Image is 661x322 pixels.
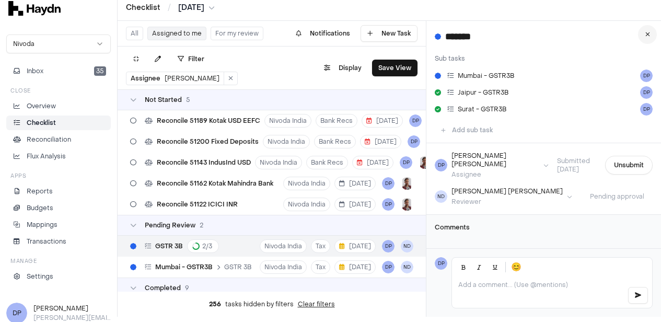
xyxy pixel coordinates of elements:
p: Budgets [27,203,53,213]
button: Unsubmit [605,156,653,175]
button: [DATE] [334,260,376,274]
button: Notifications [289,25,356,42]
a: Overview [6,99,111,113]
button: Bank Recs [316,114,357,128]
button: ND [401,240,413,252]
button: DP [382,198,395,211]
span: Inbox [27,66,43,76]
img: JP Smit [401,177,413,190]
button: [DATE] [360,135,401,148]
span: Reconcile 51122 ICICI INR [157,200,238,209]
button: Filter [171,51,211,67]
span: [DATE] [339,179,371,188]
span: Assignee [131,74,160,83]
span: 35 [94,66,106,76]
div: tasks hidden by filters [118,292,426,317]
button: [DATE] [334,198,376,211]
p: Mappings [27,220,57,229]
img: JP Smit [419,156,431,169]
div: [PERSON_NAME] [PERSON_NAME] [451,152,539,168]
span: 256 [209,300,221,308]
button: DP [382,261,395,273]
span: GSTR 3B [224,263,251,271]
label: Sub tasks [435,54,465,63]
a: Jaipur - GSTR3BDP [426,84,661,101]
button: Tax [311,239,330,253]
button: Bank Recs [306,156,348,169]
span: DP [435,159,447,171]
a: Reports [6,184,111,199]
a: Reconciliation [6,132,111,147]
span: 2 [200,221,203,229]
button: Nivoda India [263,135,310,148]
nav: breadcrumb [126,3,215,13]
span: Jaipur - GSTR3B [458,88,508,97]
button: DP [382,240,395,252]
button: Bold (Ctrl+B) [456,260,471,274]
p: Settings [27,272,53,281]
span: [DATE] [178,3,204,13]
button: Underline (Ctrl+U) [488,260,502,274]
a: Surat - GSTR3BDP [426,101,661,118]
a: Checklist [126,3,160,13]
h3: Comments [435,223,653,232]
button: Tax [311,260,330,274]
span: Surat - GSTR3B [458,105,506,113]
h3: Manage [10,257,37,265]
span: DP [640,103,653,116]
button: Assignee[PERSON_NAME] [126,72,224,85]
span: DP [409,114,422,127]
button: Clear filters [298,300,335,308]
img: svg+xml,%3c [8,1,61,16]
p: Reconciliation [27,135,71,144]
span: Reconcile 51189 Kotak USD EEFC [157,117,260,125]
span: [DATE] [365,137,397,146]
p: Checklist [27,118,56,128]
span: 5 [186,96,190,104]
div: Reviewer [451,198,563,206]
button: [DATE] [352,156,393,169]
span: [DATE] [357,158,389,167]
button: ND[PERSON_NAME] [PERSON_NAME]Reviewer [435,187,572,206]
button: DP [640,86,653,99]
p: Reports [27,187,53,196]
span: [DATE] [339,263,371,271]
a: Budgets [6,201,111,215]
button: New Task [361,25,418,42]
span: Reconcile 51143 IndusInd USD [157,158,251,167]
button: Display [318,60,368,76]
span: GSTR 3B [155,242,183,250]
button: ND [401,261,413,273]
span: Reconcile 51162 Kotak Mahindra Bank [157,179,273,188]
a: Flux Analysis [6,149,111,164]
p: Overview [27,101,56,111]
button: DP [382,177,395,190]
span: Reconcile 51200 Fixed Deposits [157,137,259,146]
span: 😊 [511,261,521,273]
button: Inbox35 [6,64,111,78]
a: Transactions [6,234,111,249]
button: DP[PERSON_NAME] [PERSON_NAME]Assignee [435,152,549,179]
button: JP Smit [401,198,413,211]
h3: Apps [10,172,26,180]
a: Checklist [6,116,111,130]
button: All [126,27,143,40]
span: [DATE] [366,117,398,125]
a: Settings [6,269,111,284]
button: [DATE] [334,177,376,190]
button: DP [640,70,653,82]
button: 😊 [509,260,524,274]
span: Not Started [145,96,182,104]
button: DP [400,156,412,169]
button: Nivoda India [283,177,330,190]
span: Mumbai - GSTR3B [458,72,514,80]
span: Submitted [DATE] [549,157,601,174]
